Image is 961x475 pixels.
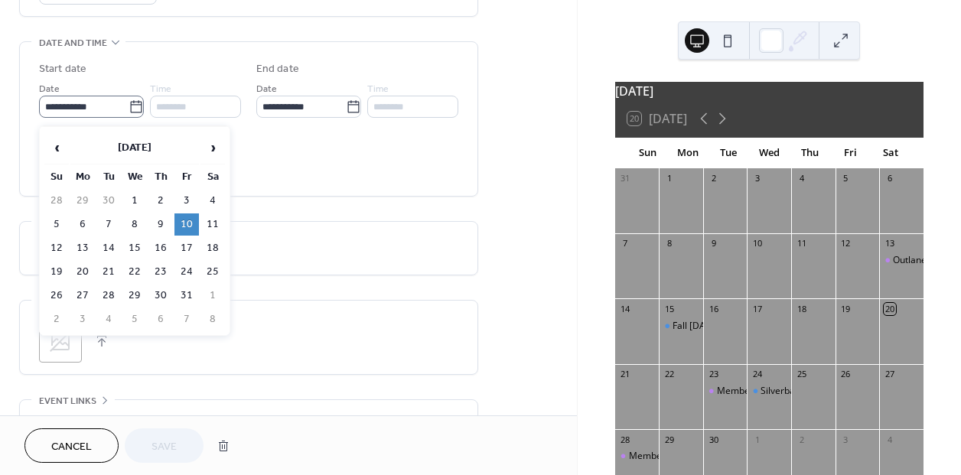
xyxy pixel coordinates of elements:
[627,138,668,168] div: Sun
[44,237,69,259] td: 12
[663,369,675,380] div: 22
[796,303,807,314] div: 18
[148,285,173,307] td: 30
[70,237,95,259] td: 13
[44,308,69,330] td: 2
[122,237,147,259] td: 15
[663,303,675,314] div: 15
[751,369,763,380] div: 24
[174,237,199,259] td: 17
[256,61,299,77] div: End date
[708,434,719,445] div: 30
[751,238,763,249] div: 10
[708,238,719,249] div: 9
[751,173,763,184] div: 3
[122,166,147,188] th: We
[44,285,69,307] td: 26
[200,261,225,283] td: 25
[884,173,895,184] div: 6
[70,166,95,188] th: Mo
[615,82,924,100] div: [DATE]
[840,173,852,184] div: 5
[708,303,719,314] div: 16
[884,238,895,249] div: 13
[70,213,95,236] td: 6
[749,138,790,168] div: Wed
[44,190,69,212] td: 28
[39,35,107,51] span: Date and time
[122,308,147,330] td: 5
[70,308,95,330] td: 3
[796,369,807,380] div: 25
[148,237,173,259] td: 16
[200,190,225,212] td: 4
[200,237,225,259] td: 18
[620,303,631,314] div: 14
[871,138,911,168] div: Sat
[663,173,675,184] div: 1
[45,132,68,163] span: ‹
[174,190,199,212] td: 3
[200,308,225,330] td: 8
[796,238,807,249] div: 11
[122,213,147,236] td: 8
[884,369,895,380] div: 27
[620,173,631,184] div: 31
[751,303,763,314] div: 17
[884,434,895,445] div: 4
[174,308,199,330] td: 7
[96,285,121,307] td: 28
[747,385,791,398] div: Silverball Sweeties Fall League Start
[200,213,225,236] td: 11
[629,450,689,463] div: Members Day
[148,261,173,283] td: 23
[96,261,121,283] td: 21
[830,138,871,168] div: Fri
[708,173,719,184] div: 2
[148,308,173,330] td: 6
[367,81,389,97] span: Time
[840,434,852,445] div: 3
[761,385,914,398] div: Silverball Sweeties Fall League Start
[708,369,719,380] div: 23
[703,385,748,398] div: Members Day
[24,428,119,463] button: Cancel
[663,238,675,249] div: 8
[174,261,199,283] td: 24
[796,434,807,445] div: 2
[148,213,173,236] td: 9
[717,385,777,398] div: Members Day
[879,254,924,267] div: Outlanes Tournament
[39,393,96,409] span: Event links
[44,166,69,188] th: Su
[790,138,830,168] div: Thu
[174,285,199,307] td: 31
[44,213,69,236] td: 5
[200,166,225,188] th: Sa
[673,320,776,333] div: Fall [DATE] League Start
[663,434,675,445] div: 29
[96,237,121,259] td: 14
[70,190,95,212] td: 29
[70,285,95,307] td: 27
[70,132,199,164] th: [DATE]
[174,213,199,236] td: 10
[150,81,171,97] span: Time
[39,61,86,77] div: Start date
[122,285,147,307] td: 29
[751,434,763,445] div: 1
[44,261,69,283] td: 19
[174,166,199,188] th: Fr
[122,261,147,283] td: 22
[840,238,852,249] div: 12
[96,213,121,236] td: 7
[620,238,631,249] div: 7
[796,173,807,184] div: 4
[201,132,224,163] span: ›
[70,261,95,283] td: 20
[96,308,121,330] td: 4
[668,138,709,168] div: Mon
[840,369,852,380] div: 26
[256,81,277,97] span: Date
